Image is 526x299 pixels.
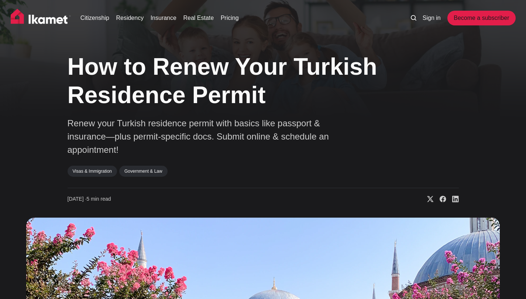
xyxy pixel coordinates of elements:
[11,9,71,27] img: Ikamet home
[116,14,144,22] a: Residency
[68,196,111,203] time: 5 min read
[119,166,168,177] a: Government & Law
[423,14,441,22] a: Sign in
[68,196,87,202] span: [DATE] ∙
[68,117,355,156] p: Renew your Turkish residence permit with basics like passport & insurance—plus permit-specific do...
[80,14,109,22] a: Citizenship
[221,14,239,22] a: Pricing
[421,196,434,203] a: Share on X
[183,14,214,22] a: Real Estate
[68,53,378,109] h1: How to Renew Your Turkish Residence Permit
[151,14,176,22] a: Insurance
[434,196,446,203] a: Share on Facebook
[446,196,459,203] a: Share on Linkedin
[447,11,515,25] a: Become a subscriber
[68,166,117,177] a: Visas & Immigration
